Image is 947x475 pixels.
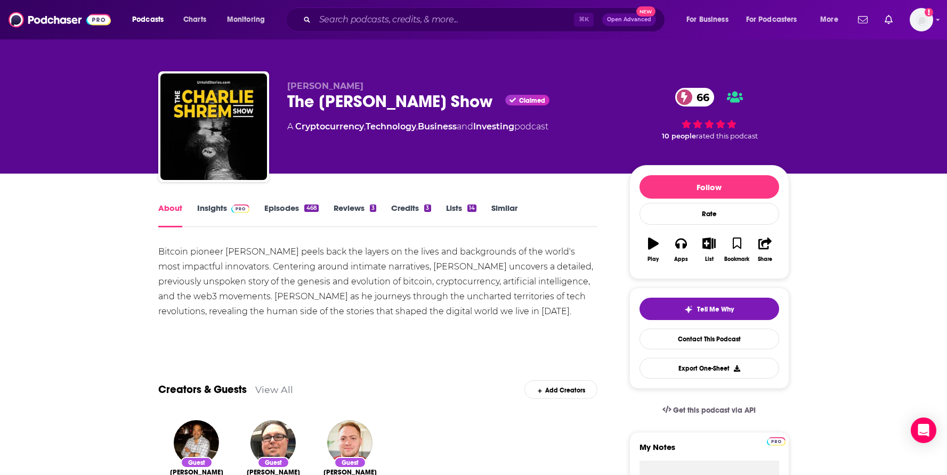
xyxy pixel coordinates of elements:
input: Search podcasts, credits, & more... [315,11,574,28]
img: Kieren James-Lubin [327,420,373,465]
span: Monitoring [227,12,265,27]
button: Share [751,231,779,269]
label: My Notes [640,442,779,461]
div: Play [647,256,659,263]
button: List [695,231,723,269]
img: Podchaser Pro [767,437,786,446]
a: InsightsPodchaser Pro [197,203,250,227]
span: ⌘ K [574,13,594,27]
span: For Business [686,12,729,27]
div: Open Intercom Messenger [911,417,936,443]
a: Show notifications dropdown [854,11,872,29]
div: Bitcoin pioneer [PERSON_NAME] peels back the layers on the lives and backgrounds of the world's m... [158,244,598,319]
div: 3 [424,204,431,212]
span: Charts [183,12,206,27]
span: 10 people [662,132,696,140]
div: 14 [467,204,476,212]
img: Steven Nerayoff [174,420,219,465]
button: Export One-Sheet [640,358,779,379]
img: The Charlie Shrem Show [160,73,267,180]
a: Similar [491,203,517,227]
div: Guest [334,457,366,468]
span: , [416,121,418,132]
a: Episodes468 [264,203,318,227]
div: 66 10 peoplerated this podcast [629,81,789,147]
a: Investing [473,121,514,132]
span: and [457,121,473,132]
div: Search podcasts, credits, & more... [296,7,675,32]
a: Get this podcast via API [654,397,765,423]
a: Creators & Guests [158,383,247,396]
span: Claimed [519,98,545,103]
a: Credits3 [391,203,431,227]
div: Add Creators [524,380,597,399]
img: Travis Wright [250,420,296,465]
span: rated this podcast [696,132,758,140]
a: Business [418,121,457,132]
button: Show profile menu [910,8,933,31]
button: tell me why sparkleTell Me Why [640,298,779,320]
div: Guest [257,457,289,468]
div: Bookmark [724,256,749,263]
button: open menu [813,11,852,28]
a: Cryptocurrency [295,121,364,132]
a: Charts [176,11,213,28]
button: open menu [679,11,742,28]
span: Logged in as melrosepr [910,8,933,31]
span: , [364,121,366,132]
img: Podchaser Pro [231,204,250,213]
button: Play [640,231,667,269]
svg: Add a profile image [925,8,933,17]
span: Podcasts [132,12,164,27]
a: 66 [675,88,715,107]
a: Show notifications dropdown [880,11,897,29]
a: Technology [366,121,416,132]
button: Bookmark [723,231,751,269]
div: Rate [640,203,779,225]
div: A podcast [287,120,548,133]
img: Podchaser - Follow, Share and Rate Podcasts [9,10,111,30]
a: About [158,203,182,227]
a: Reviews3 [334,203,376,227]
span: 66 [686,88,715,107]
a: View All [255,384,293,395]
button: open menu [220,11,279,28]
div: Guest [181,457,213,468]
div: List [705,256,714,263]
span: New [636,6,655,17]
button: Follow [640,175,779,199]
button: open menu [739,11,813,28]
div: Apps [674,256,688,263]
span: For Podcasters [746,12,797,27]
span: [PERSON_NAME] [287,81,363,91]
span: Get this podcast via API [673,406,756,415]
div: 3 [370,204,376,212]
img: tell me why sparkle [684,305,693,314]
button: Apps [667,231,695,269]
div: Share [758,256,772,263]
div: 468 [304,204,318,212]
span: More [820,12,838,27]
a: Lists14 [446,203,476,227]
span: Open Advanced [607,17,651,22]
button: open menu [125,11,177,28]
button: Open AdvancedNew [602,13,656,26]
img: User Profile [910,8,933,31]
span: Tell Me Why [697,305,734,314]
a: Contact This Podcast [640,329,779,349]
a: Pro website [767,436,786,446]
